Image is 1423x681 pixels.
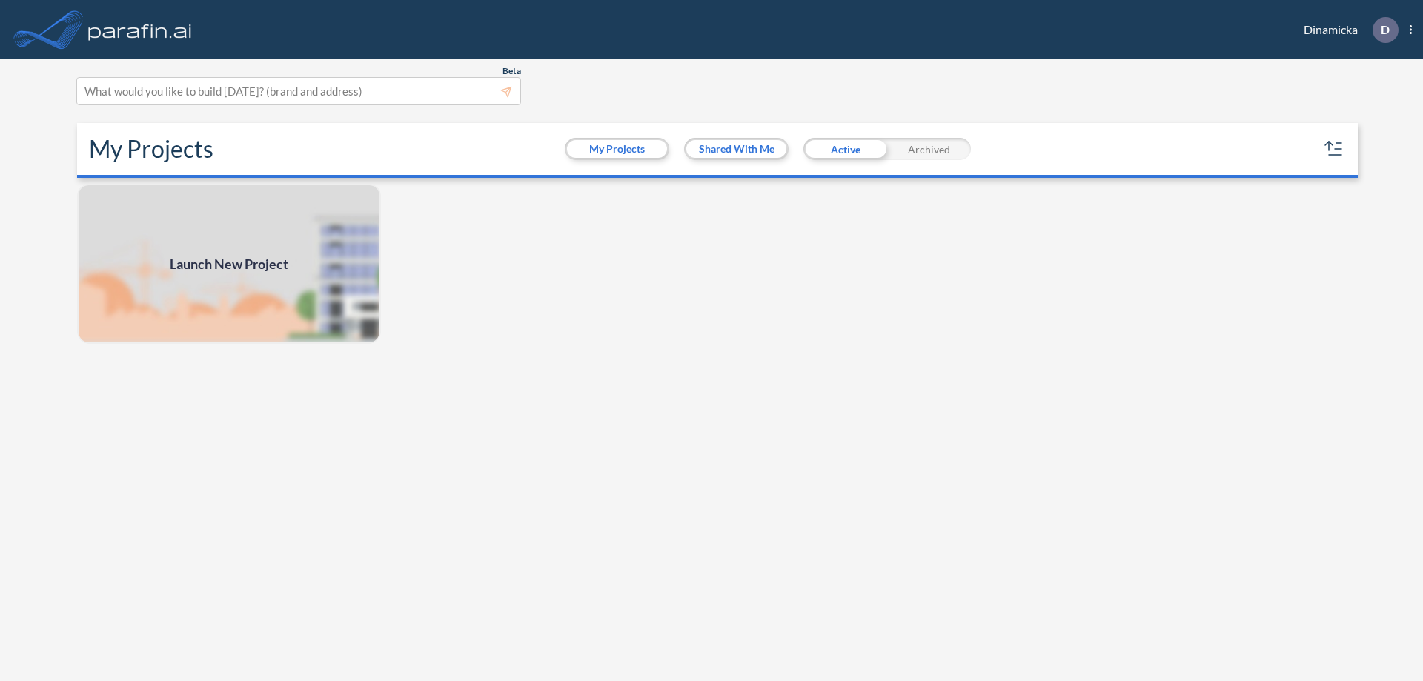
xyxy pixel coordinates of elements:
[502,65,521,77] span: Beta
[1281,17,1412,43] div: Dinamicka
[567,140,667,158] button: My Projects
[1322,137,1346,161] button: sort
[686,140,786,158] button: Shared With Me
[1381,23,1390,36] p: D
[170,254,288,274] span: Launch New Project
[77,184,381,344] a: Launch New Project
[77,184,381,344] img: add
[803,138,887,160] div: Active
[85,15,195,44] img: logo
[887,138,971,160] div: Archived
[89,135,213,163] h2: My Projects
